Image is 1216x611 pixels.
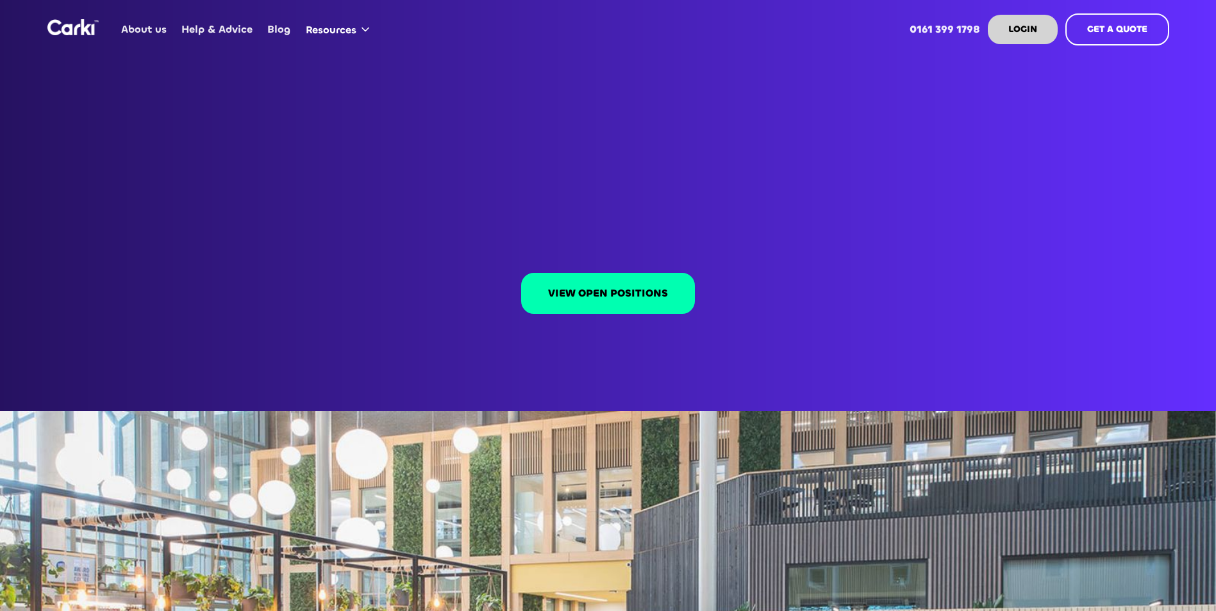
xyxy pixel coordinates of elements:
a: About us [114,4,174,54]
div: Resources [298,5,382,54]
a: Blog [260,4,298,54]
img: Logo [47,19,99,35]
strong: GET A QUOTE [1087,23,1147,35]
a: GET A QUOTE [1065,13,1169,45]
a: Help & Advice [174,4,260,54]
a: 0161 399 1798 [902,4,987,54]
a: LOGIN [988,15,1058,44]
a: VIEW OPEN POSITIONS [521,273,695,314]
strong: LOGIN [1008,23,1037,35]
a: home [47,19,99,35]
div: Resources [306,23,356,37]
strong: 0161 399 1798 [910,22,980,36]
